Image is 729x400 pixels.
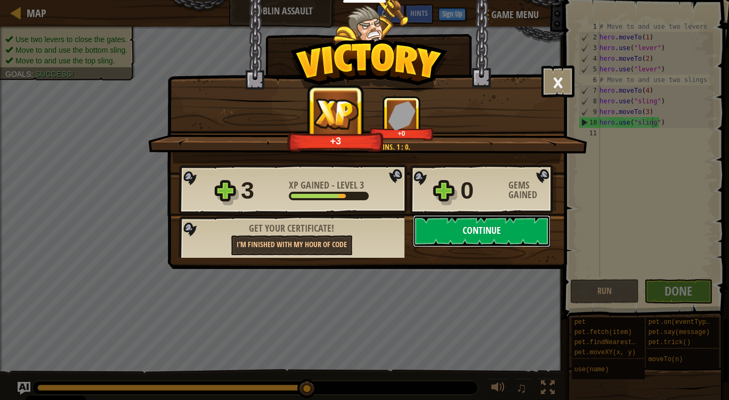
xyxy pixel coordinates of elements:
[460,174,502,208] div: 0
[189,222,394,235] div: Get your certificate!
[371,129,432,137] div: +0
[541,66,574,97] button: ×
[335,178,360,192] span: Level
[508,181,556,200] div: Gems Gained
[199,142,535,152] div: Technology : Goblins. 1 : 0.
[289,178,331,192] span: XP Gained
[290,135,381,147] div: +3
[290,39,448,93] img: Victory
[413,215,550,247] button: Continue
[314,98,359,129] img: XP Gained
[231,235,352,255] a: I'm finished with my Hour of Code
[289,181,364,190] div: -
[388,101,416,130] img: Gems Gained
[360,178,364,192] span: 3
[241,174,282,208] div: 3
